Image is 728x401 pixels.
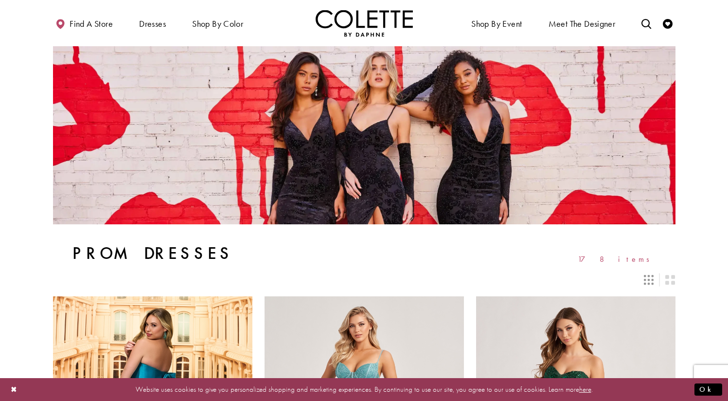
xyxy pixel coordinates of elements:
p: Website uses cookies to give you personalized shopping and marketing experiences. By continuing t... [70,383,658,396]
span: Switch layout to 2 columns [665,275,675,285]
span: 178 items [578,255,656,263]
span: Dresses [139,19,166,29]
img: Colette by Daphne [316,10,413,36]
span: Switch layout to 3 columns [644,275,654,285]
a: Toggle search [639,10,654,36]
span: Shop By Event [469,10,524,36]
span: Shop by color [190,10,246,36]
a: Find a store [53,10,115,36]
a: Meet the designer [546,10,618,36]
a: Visit Home Page [316,10,413,36]
span: Shop By Event [471,19,522,29]
span: Meet the designer [549,19,616,29]
span: Shop by color [192,19,243,29]
button: Submit Dialog [694,383,722,396]
h1: Prom Dresses [72,244,233,263]
a: Check Wishlist [660,10,675,36]
a: here [579,384,591,394]
div: Layout Controls [47,269,681,291]
span: Find a store [70,19,113,29]
span: Dresses [137,10,168,36]
button: Close Dialog [6,381,22,398]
